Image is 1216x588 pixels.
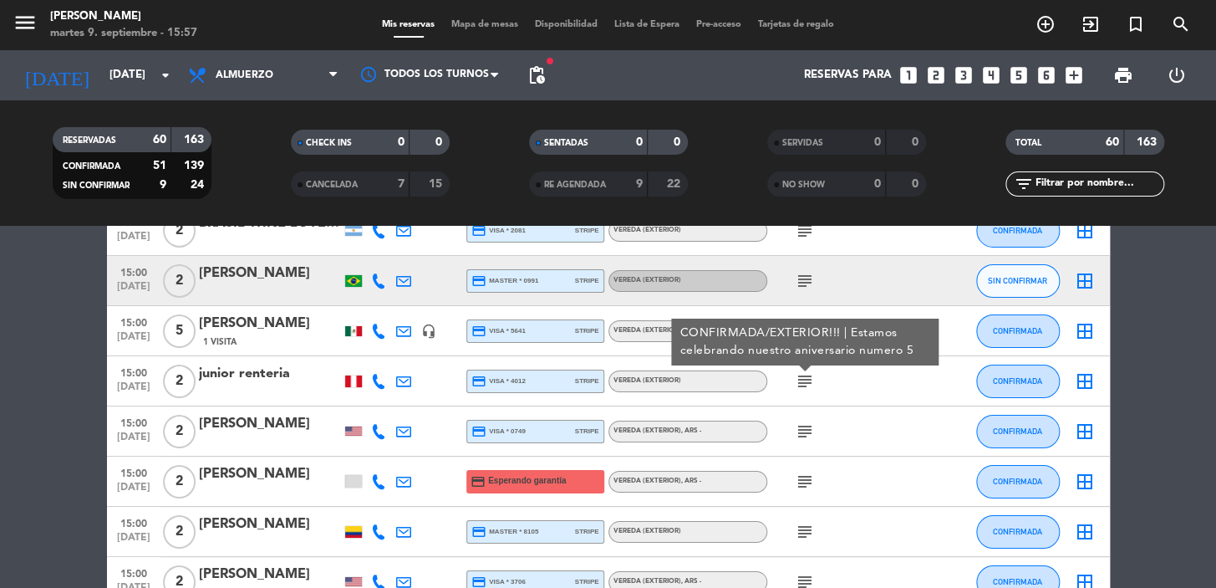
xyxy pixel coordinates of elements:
[471,424,526,439] span: visa * 0749
[113,432,155,451] span: [DATE]
[113,412,155,432] span: 15:00
[163,515,196,549] span: 2
[471,324,526,339] span: visa * 5641
[1063,64,1085,86] i: add_box
[1075,271,1095,291] i: border_all
[575,225,599,236] span: stripe
[160,179,166,191] strong: 9
[163,365,196,398] span: 2
[976,264,1060,298] button: SIN CONFIRMAR
[750,20,842,29] span: Tarjetas de regalo
[912,136,922,148] strong: 0
[1171,14,1191,34] i: search
[527,20,606,29] span: Disponibilidad
[471,424,486,439] i: credit_card
[191,179,207,191] strong: 24
[544,181,606,189] span: RE AGENDADA
[993,527,1042,536] span: CONFIRMADA
[435,136,445,148] strong: 0
[953,64,974,86] i: looks_3
[199,413,341,435] div: [PERSON_NAME]
[636,178,643,190] strong: 9
[613,277,681,284] span: Vereda (EXTERIOR)
[976,314,1060,348] button: CONFIRMADA
[1167,65,1187,85] i: power_settings_new
[575,376,599,386] span: stripe
[13,57,101,94] i: [DATE]
[795,371,815,391] i: subject
[1008,64,1030,86] i: looks_5
[184,134,207,146] strong: 163
[163,465,196,499] span: 2
[153,134,166,146] strong: 60
[1035,64,1057,86] i: looks_6
[993,226,1042,235] span: CONFIRMADA
[613,478,701,484] span: Vereda (EXTERIOR)
[782,139,823,147] span: SERVIDAS
[374,20,443,29] span: Mis reservas
[1034,175,1163,193] input: Filtrar por nombre...
[1075,422,1095,442] i: border_all
[113,231,155,250] span: [DATE]
[421,324,436,339] i: headset_mic
[398,178,404,190] strong: 7
[63,136,116,145] span: RESERVADAS
[113,463,155,482] span: 15:00
[471,274,486,289] i: credit_card
[1014,174,1034,194] i: filter_list
[1113,65,1133,85] span: print
[679,325,929,360] div: CONFIRMADA/EXTERIOR!!! | Estamos celebrando nuestro aniversario numero 5
[199,263,341,284] div: [PERSON_NAME]
[613,427,701,434] span: Vereda (EXTERIOR)
[993,326,1042,335] span: CONFIRMADA
[613,528,681,534] span: Vereda (EXTERIOR)
[613,377,681,384] span: Vereda (EXTERIOR)
[688,20,750,29] span: Pre-acceso
[155,65,176,85] i: arrow_drop_down
[471,223,486,238] i: credit_card
[471,324,486,339] i: credit_card
[471,374,486,389] i: credit_card
[544,139,588,147] span: SENTADAS
[199,463,341,485] div: [PERSON_NAME]
[50,25,197,42] div: martes 9. septiembre - 15:57
[199,564,341,585] div: [PERSON_NAME]
[681,427,701,434] span: , ARS -
[575,275,599,286] span: stripe
[13,10,38,35] i: menu
[988,276,1047,285] span: SIN CONFIRMAR
[1075,371,1095,391] i: border_all
[113,281,155,300] span: [DATE]
[113,262,155,281] span: 15:00
[203,335,237,349] span: 1 Visita
[575,426,599,437] span: stripe
[606,20,688,29] span: Lista de Espera
[63,182,130,190] span: SIN CONFIRMAR
[471,474,486,489] i: credit_card
[1126,14,1146,34] i: turned_in_not
[1137,136,1160,148] strong: 163
[1150,50,1203,100] div: LOG OUT
[199,363,341,385] div: junior renteria
[912,178,922,190] strong: 0
[874,136,881,148] strong: 0
[113,312,155,331] span: 15:00
[575,526,599,537] span: stripe
[795,522,815,542] i: subject
[898,64,919,86] i: looks_one
[874,178,881,190] strong: 0
[306,181,358,189] span: CANCELADA
[980,64,1002,86] i: looks_4
[795,271,815,291] i: subject
[575,325,599,336] span: stripe
[471,223,526,238] span: visa * 2081
[63,162,120,171] span: CONFIRMADA
[1015,139,1041,147] span: TOTAL
[613,227,681,233] span: Vereda (EXTERIOR)
[795,221,815,241] i: subject
[163,314,196,348] span: 5
[1075,472,1095,492] i: border_all
[993,427,1042,436] span: CONFIRMADA
[113,563,155,582] span: 15:00
[471,274,539,289] span: master * 0991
